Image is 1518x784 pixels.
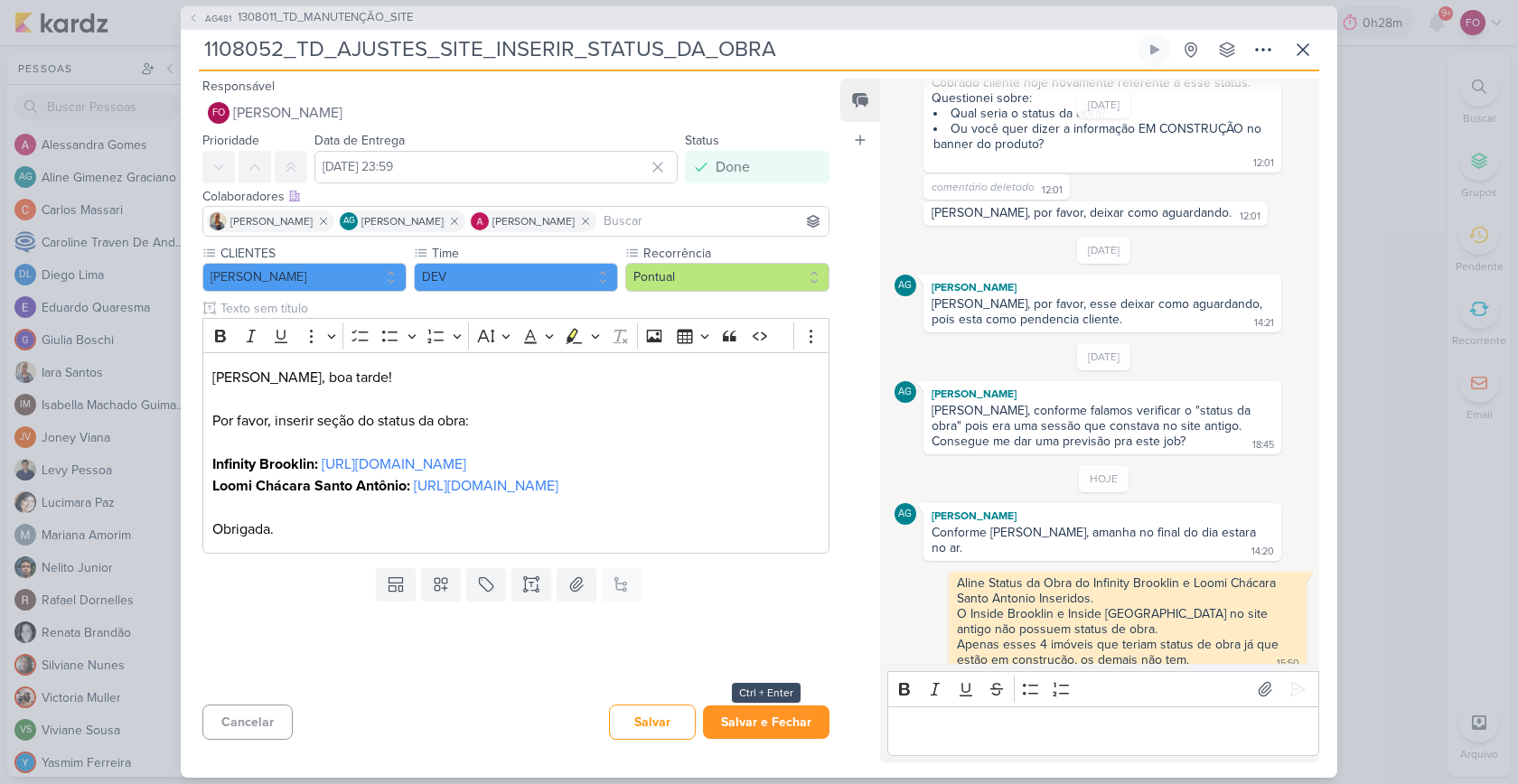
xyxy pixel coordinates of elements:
img: Iara Santos [209,212,227,230]
div: 15:50 [1277,657,1299,671]
button: [PERSON_NAME] [202,263,407,292]
li: Ou você quer dizer a informação EM CONSTRUÇÃO no banner do produto? [933,121,1273,152]
input: Texto sem título [217,299,829,318]
div: Aline Gimenez Graciano [895,275,916,296]
div: Apenas esses 4 imóveis que teriam status de obra já que estão em construção, os demais não tem. [957,637,1282,667]
button: Salvar [609,705,696,740]
p: AG [898,509,912,519]
span: [PERSON_NAME] [233,102,342,124]
input: Select a date [314,151,678,183]
div: 14:20 [1251,545,1274,559]
span: [PERSON_NAME] [230,213,313,229]
div: Aline Status da Obra do Infinity Brooklin e Loomi Chácara Santo Antonio Inseridos. [957,575,1298,606]
div: Editor toolbar [202,318,829,353]
div: [PERSON_NAME] [927,278,1278,296]
div: Aline Gimenez Graciano [895,503,916,525]
p: FO [212,108,225,118]
div: 12:01 [1253,156,1274,171]
strong: Loomi Chácara Santo Antônio: [212,477,410,495]
input: Kard Sem Título [199,33,1135,66]
div: 14:21 [1254,316,1274,331]
button: DEV [414,263,618,292]
label: Responsável [202,79,275,94]
img: Alessandra Gomes [471,212,489,230]
p: Obrigada. [212,497,820,540]
div: Editor editing area: main [887,706,1319,756]
div: [PERSON_NAME] [927,385,1278,403]
div: 18:45 [1252,438,1274,453]
p: AG [898,387,912,397]
li: Qual seria o status da obra? [933,106,1273,121]
div: Done [716,156,750,178]
div: Ligar relógio [1148,42,1162,57]
label: Recorrência [642,244,829,263]
div: Fabio Oliveira [208,102,230,124]
strong: Infinity Brooklin: [212,455,318,473]
div: Editor toolbar [887,671,1319,706]
p: [PERSON_NAME], boa tarde! Por favor, inserir seção do status da obra: [212,367,820,432]
div: [PERSON_NAME], por favor, deixar como aguardando. [932,205,1232,220]
div: Editor editing area: main [202,352,829,554]
div: Aline Gimenez Graciano [895,381,916,403]
button: Salvar e Fechar [703,705,829,739]
div: 12:01 [1240,210,1260,224]
div: Colaboradores [202,187,829,206]
a: [URL][DOMAIN_NAME] [414,477,558,495]
label: Time [430,244,618,263]
label: Status [685,133,719,148]
input: Buscar [600,210,825,232]
div: [PERSON_NAME], por favor, esse deixar como aguardando, pois esta como pendencia cliente. [932,296,1266,327]
span: comentário deletado [932,181,1035,193]
div: [PERSON_NAME] [927,507,1278,525]
label: Prioridade [202,133,259,148]
div: Cobrado cliente hoje novamente referente a esse status. Questionei sobre: [932,75,1273,106]
span: [PERSON_NAME] [361,213,444,229]
button: Cancelar [202,705,293,740]
div: Conforme [PERSON_NAME], amanha no final do dia estara no ar. [932,525,1260,555]
div: 12:01 [1042,183,1063,198]
div: Ctrl + Enter [732,683,801,703]
a: [URL][DOMAIN_NAME] [322,455,466,473]
p: AG [343,217,355,226]
button: FO [PERSON_NAME] [202,97,829,129]
div: Aline Gimenez Graciano [340,212,358,230]
p: AG [898,281,912,291]
div: O Inside Brooklin e Inside [GEOGRAPHIC_DATA] no site antigo não possuem status de obra. [957,606,1298,637]
label: CLIENTES [219,244,407,263]
button: Done [685,151,829,183]
button: Pontual [625,263,829,292]
div: [PERSON_NAME], conforme falamos verificar o "status da obra" pois era uma sessão que constava no ... [932,403,1254,449]
span: [PERSON_NAME] [492,213,575,229]
label: Data de Entrega [314,133,405,148]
